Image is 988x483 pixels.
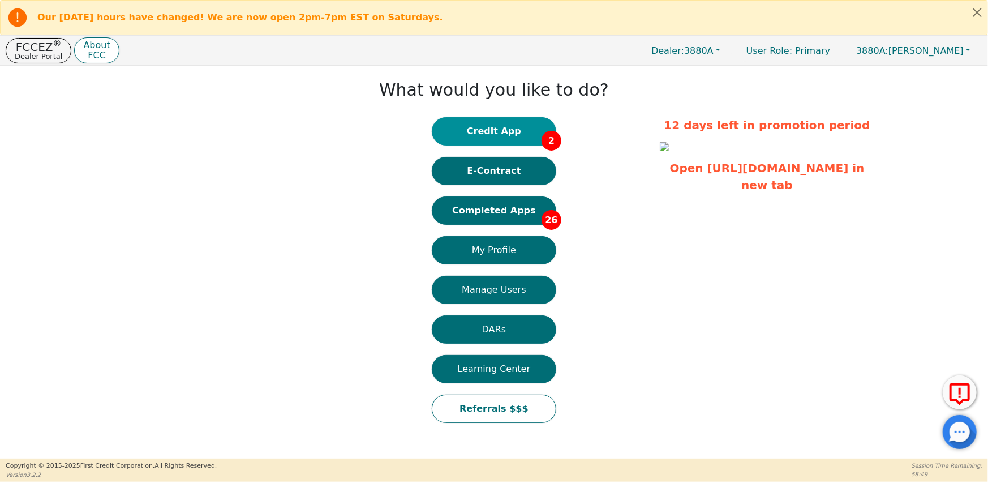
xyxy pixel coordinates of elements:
span: All Rights Reserved. [154,462,217,469]
img: c3674ac8-a682-4bad-b9c4-e900da114842 [660,142,669,151]
p: Copyright © 2015- 2025 First Credit Corporation. [6,461,217,471]
span: Dealer: [651,45,684,56]
p: FCCEZ [15,41,62,53]
span: User Role : [746,45,792,56]
span: 3880A [651,45,714,56]
h1: What would you like to do? [379,80,609,100]
button: Credit App2 [432,117,556,146]
span: 26 [542,210,561,230]
p: Version 3.2.2 [6,471,217,479]
sup: ® [53,39,62,49]
button: Completed Apps26 [432,196,556,225]
span: 2 [542,131,561,151]
a: Open [URL][DOMAIN_NAME] in new tab [670,161,865,192]
button: Dealer:3880A [639,42,732,59]
p: About [83,41,110,50]
button: Referrals $$$ [432,395,556,423]
button: Close alert [967,1,987,24]
button: FCCEZ®Dealer Portal [6,38,71,63]
button: Manage Users [432,276,556,304]
p: Primary [735,40,841,62]
button: 3880A:[PERSON_NAME] [844,42,982,59]
button: Learning Center [432,355,556,383]
p: FCC [83,51,110,60]
button: E-Contract [432,157,556,185]
p: 58:49 [912,470,982,478]
button: AboutFCC [74,37,119,64]
button: DARs [432,315,556,344]
span: [PERSON_NAME] [856,45,964,56]
button: Report Error to FCC [943,375,977,409]
p: 12 days left in promotion period [660,117,875,134]
button: My Profile [432,236,556,264]
p: Dealer Portal [15,53,62,60]
a: User Role: Primary [735,40,841,62]
p: Session Time Remaining: [912,461,982,470]
b: Our [DATE] hours have changed! We are now open 2pm-7pm EST on Saturdays. [37,12,443,23]
span: 3880A: [856,45,888,56]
